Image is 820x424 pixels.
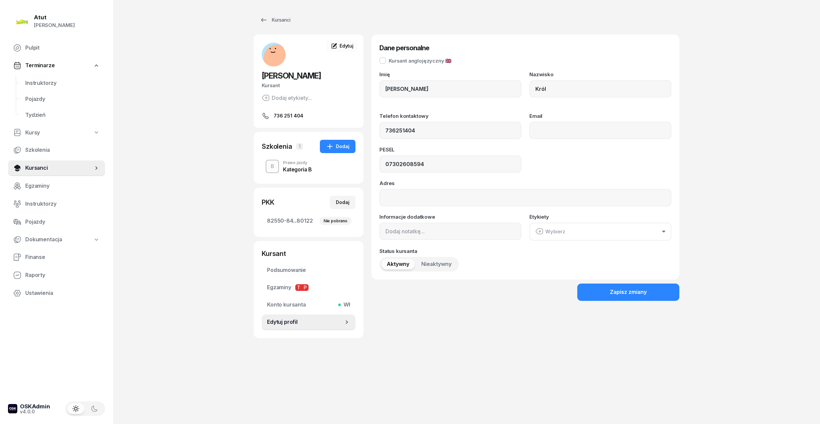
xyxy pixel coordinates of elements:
[262,198,274,207] div: PKK
[610,288,647,297] div: Zapisz zmiany
[254,13,296,27] a: Kursanci
[20,404,50,409] div: OSKAdmin
[25,95,100,104] span: Pojazdy
[25,289,100,298] span: Ustawienia
[262,213,355,229] a: 82550-84...80122Nie pobrano
[25,128,40,137] span: Kursy
[25,182,100,190] span: Egzaminy
[262,157,355,176] button: BPrawo jazdyKategoria B
[267,318,343,326] span: Edytuj profil
[20,107,105,123] a: Tydzień
[379,43,671,53] h3: Dane personalne
[326,40,358,52] a: Edytuj
[262,142,292,151] div: Szkolenia
[8,267,105,283] a: Raporty
[262,280,355,296] a: EgzaminyTP
[20,409,50,414] div: v4.0.0
[262,81,355,90] div: Kursant
[8,142,105,158] a: Szkolenia
[341,301,350,309] span: Wł
[267,301,350,309] span: Konto kursanta
[416,259,457,270] button: Nieaktywny
[8,214,105,230] a: Pojazdy
[320,217,351,225] div: Nie pobrano
[267,217,350,225] span: 82550-84...80122
[262,262,355,278] a: Podsumowanie
[8,178,105,194] a: Egzaminy
[330,196,355,209] button: Dodaj
[25,79,100,88] span: Instruktorzy
[529,223,671,241] button: Wybierz
[8,196,105,212] a: Instruktorzy
[25,44,100,52] span: Pulpit
[262,71,321,81] span: [PERSON_NAME]
[25,253,100,262] span: Finanse
[25,218,100,226] span: Pojazdy
[577,284,679,301] button: Zapisz zmiany
[25,111,100,119] span: Tydzień
[262,249,355,258] div: Kursant
[267,266,350,275] span: Podsumowanie
[535,227,565,236] div: Wybierz
[8,404,17,413] img: logo-xs-dark@2x.png
[295,284,302,291] span: T
[25,164,93,172] span: Kursanci
[8,285,105,301] a: Ustawienia
[34,21,75,30] div: [PERSON_NAME]
[296,143,303,150] span: 1
[20,75,105,91] a: Instruktorzy
[25,271,100,280] span: Raporty
[8,232,105,247] a: Dokumentacja
[266,160,279,173] button: B
[340,43,353,49] span: Edytuj
[262,94,312,102] button: Dodaj etykiety...
[34,15,75,20] div: Atut
[260,16,290,24] div: Kursanci
[389,58,452,63] div: Kursant anglojęzyczny 🇬🇧
[302,284,309,291] span: P
[283,161,312,165] div: Prawo jazdy
[8,125,105,140] a: Kursy
[267,283,350,292] span: Egzaminy
[25,61,55,70] span: Terminarze
[25,200,100,208] span: Instruktorzy
[8,249,105,265] a: Finanse
[421,260,452,269] span: Nieaktywny
[320,140,355,153] button: Dodaj
[381,259,415,270] button: Aktywny
[262,297,355,313] a: Konto kursantaWł
[283,167,312,172] div: Kategoria B
[20,91,105,107] a: Pojazdy
[379,223,521,240] input: Dodaj notatkę...
[25,146,100,154] span: Szkolenia
[326,142,349,150] div: Dodaj
[387,260,409,269] span: Aktywny
[336,198,349,206] div: Dodaj
[262,314,355,330] a: Edytuj profil
[268,161,277,172] div: B
[262,112,355,120] a: 736 251 404
[274,112,303,120] span: 736 251 404
[8,40,105,56] a: Pulpit
[8,58,105,73] a: Terminarze
[25,235,62,244] span: Dokumentacja
[8,160,105,176] a: Kursanci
